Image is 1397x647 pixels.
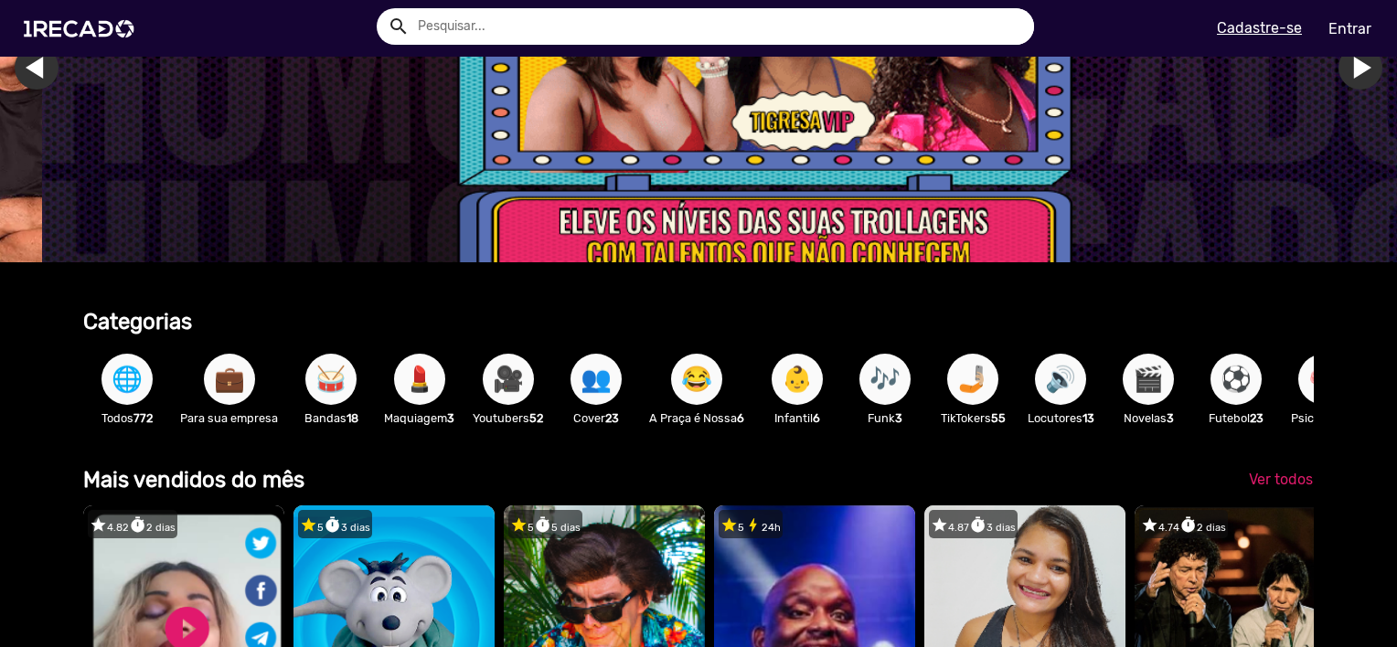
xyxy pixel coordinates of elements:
p: Psicólogos [1289,409,1359,427]
p: Para sua empresa [180,409,278,427]
button: 🧠 [1298,354,1349,405]
p: Futebol [1201,409,1271,427]
b: 3 [447,411,454,425]
b: 13 [1082,411,1094,425]
button: 👶 [772,354,823,405]
p: Bandas [296,409,366,427]
span: 🎥 [493,354,524,405]
span: 🧠 [1308,354,1339,405]
p: Youtubers [473,409,543,427]
button: 🥁 [305,354,357,405]
p: Cover [561,409,631,427]
b: 55 [991,411,1006,425]
button: 🔊 [1035,354,1086,405]
b: 23 [1250,411,1264,425]
input: Pesquisar... [404,8,1034,45]
button: 🤳🏼 [947,354,998,405]
button: Example home icon [381,9,413,41]
b: Categorias [83,309,192,334]
button: 💼 [204,354,255,405]
p: TikTokers [938,409,1008,427]
span: 🤳🏼 [957,354,988,405]
span: 🎶 [869,354,901,405]
a: Entrar [1317,13,1383,45]
p: Novelas [1114,409,1183,427]
span: 🎬 [1133,354,1164,405]
button: 🎶 [859,354,911,405]
p: Locutores [1026,409,1095,427]
button: 🎥 [483,354,534,405]
span: Ver todos [1249,471,1313,488]
span: 🌐 [112,354,143,405]
mat-icon: Example home icon [388,16,410,37]
b: 6 [737,411,744,425]
u: Cadastre-se [1217,19,1302,37]
button: 🎬 [1123,354,1174,405]
button: 💄 [394,354,445,405]
p: A Praça é Nossa [649,409,744,427]
b: 3 [1167,411,1174,425]
button: ⚽ [1210,354,1262,405]
span: 😂 [681,354,712,405]
span: 💼 [214,354,245,405]
p: Maquiagem [384,409,454,427]
p: Funk [850,409,920,427]
b: 18 [347,411,358,425]
b: 3 [895,411,902,425]
button: 🌐 [101,354,153,405]
span: ⚽ [1221,354,1252,405]
p: Todos [92,409,162,427]
b: 52 [529,411,543,425]
b: 6 [813,411,820,425]
b: 23 [605,411,619,425]
b: Mais vendidos do mês [83,467,304,493]
p: Infantil [762,409,832,427]
button: 😂 [671,354,722,405]
span: 💄 [404,354,435,405]
span: 🥁 [315,354,347,405]
a: Ir para o slide anterior [57,46,101,90]
span: 🔊 [1045,354,1076,405]
button: 👥 [571,354,622,405]
span: 👶 [782,354,813,405]
span: 👥 [581,354,612,405]
b: 772 [133,411,153,425]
